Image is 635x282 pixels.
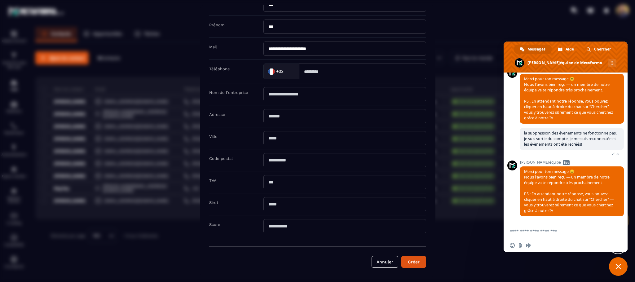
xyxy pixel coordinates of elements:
[209,112,225,117] label: Adresse
[285,67,293,76] input: Search for option
[209,178,217,183] label: TVA
[566,45,574,54] span: Aide
[526,243,531,248] span: Message audio
[265,65,277,78] img: Country Flag
[263,64,299,80] div: Search for option
[510,243,515,248] span: Insérer un emoji
[510,223,609,239] textarea: Entrez votre message...
[594,45,611,54] span: Chercher
[372,256,398,268] button: Annuler
[552,45,580,54] a: Aide
[615,152,620,156] span: Lu
[563,160,570,165] span: Bot
[527,45,545,54] span: Messages
[609,257,628,276] a: Fermer le chat
[209,134,218,139] label: Ville
[209,45,217,50] label: Mail
[209,223,220,227] label: Score
[209,90,248,95] label: Nom de l'entreprise
[524,76,614,121] span: Merci pour ton message 😊 Nous l’avons bien reçu — un membre de notre équipe va te répondre très p...
[520,160,624,165] span: [PERSON_NAME]équipe
[401,256,426,268] button: Créer
[524,130,617,147] span: la suppression des évènements ne fonctionne pas: je suis sortie du compte, je me suis reconnectée...
[209,200,218,205] label: Siret
[581,45,617,54] a: Chercher
[524,169,614,213] span: Merci pour ton message 😊 Nous l’avons bien reçu — un membre de notre équipe va te répondre très p...
[209,156,233,161] label: Code postal
[514,45,552,54] a: Messages
[209,23,224,28] label: Prénom
[276,68,283,75] span: +33
[209,67,230,72] label: Téléphone
[518,243,523,248] span: Envoyer un fichier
